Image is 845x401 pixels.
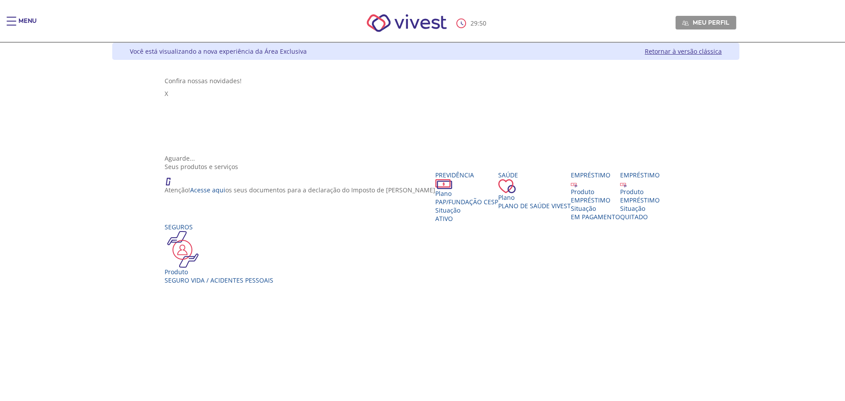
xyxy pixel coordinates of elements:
[435,189,498,198] div: Plano
[435,171,498,179] div: Previdência
[190,186,225,194] a: Acesse aqui
[620,213,648,221] span: QUITADO
[620,181,627,188] img: ico_emprestimo.svg
[571,213,620,221] span: EM PAGAMENTO
[165,77,687,85] div: Confira nossas novidades!
[620,196,660,204] div: EMPRÉSTIMO
[165,154,687,162] div: Aguarde...
[165,231,201,268] img: ico_seguros.png
[470,19,478,27] span: 29
[165,223,273,231] div: Seguros
[18,17,37,34] div: Menu
[571,171,620,179] div: Empréstimo
[106,43,739,401] div: Vivest
[498,202,571,210] span: Plano de Saúde VIVEST
[165,268,273,276] div: Produto
[620,171,660,221] a: Empréstimo Produto EMPRÉSTIMO Situação QUITADO
[571,171,620,221] a: Empréstimo Produto EMPRÉSTIMO Situação EM PAGAMENTO
[682,20,689,26] img: Meu perfil
[435,171,498,223] a: Previdência PlanoPAP/Fundação CESP SituaçãoAtivo
[435,198,498,206] span: PAP/Fundação CESP
[571,196,620,204] div: EMPRÉSTIMO
[165,223,273,284] a: Seguros Produto Seguro Vida / Acidentes Pessoais
[357,4,457,42] img: Vivest
[435,206,498,214] div: Situação
[165,162,687,171] div: Seus produtos e serviços
[620,204,660,213] div: Situação
[165,171,180,186] img: ico_atencao.png
[620,188,660,196] div: Produto
[456,18,488,28] div: :
[435,214,453,223] span: Ativo
[498,179,516,193] img: ico_coracao.png
[645,47,722,55] a: Retornar à versão clássica
[165,186,435,194] p: Atenção! os seus documentos para a declaração do Imposto de [PERSON_NAME]
[693,18,729,26] span: Meu perfil
[571,204,620,213] div: Situação
[479,19,486,27] span: 50
[676,16,736,29] a: Meu perfil
[498,171,571,210] a: Saúde PlanoPlano de Saúde VIVEST
[498,193,571,202] div: Plano
[435,179,452,189] img: ico_dinheiro.png
[165,276,273,284] div: Seguro Vida / Acidentes Pessoais
[130,47,307,55] div: Você está visualizando a nova experiência da Área Exclusiva
[620,171,660,179] div: Empréstimo
[571,181,577,188] img: ico_emprestimo.svg
[165,89,168,98] span: X
[498,171,571,179] div: Saúde
[571,188,620,196] div: Produto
